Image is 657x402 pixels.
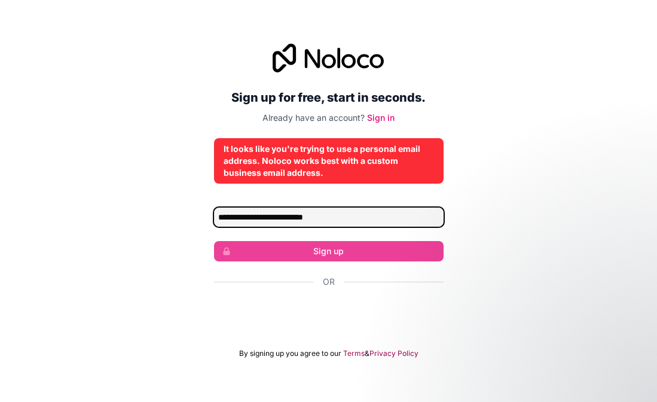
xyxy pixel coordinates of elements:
[367,112,395,123] a: Sign in
[239,349,341,358] span: By signing up you agree to our
[208,301,450,327] iframe: Sign in with Google Button
[214,241,444,261] button: Sign up
[343,349,365,358] a: Terms
[224,143,434,179] div: It looks like you're trying to use a personal email address. Noloco works best with a custom busi...
[214,87,444,108] h2: Sign up for free, start in seconds.
[365,349,369,358] span: &
[214,208,444,227] input: Email address
[323,276,335,288] span: Or
[369,349,418,358] a: Privacy Policy
[262,112,365,123] span: Already have an account?
[418,312,657,396] iframe: Intercom notifications message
